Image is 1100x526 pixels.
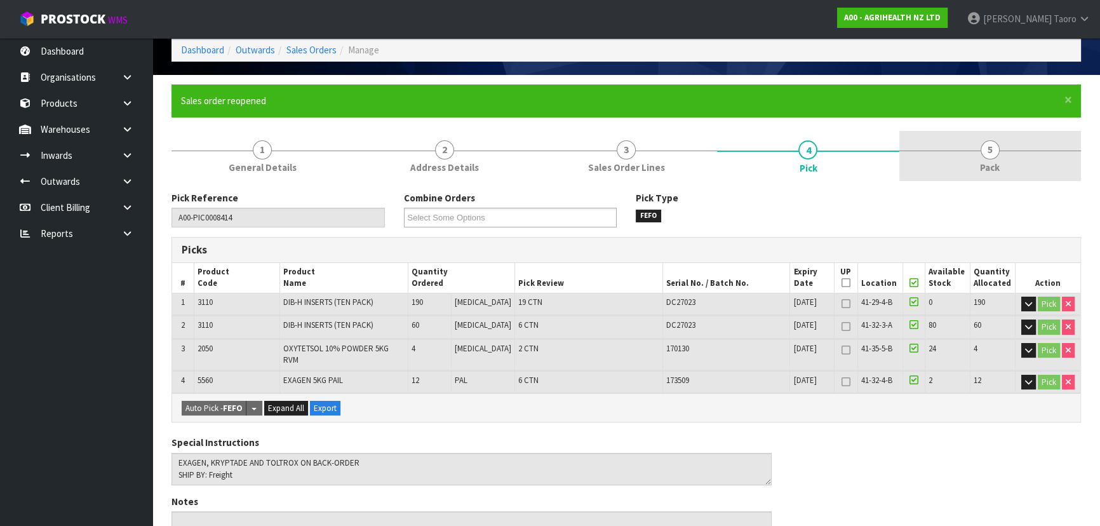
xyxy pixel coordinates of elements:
span: [MEDICAL_DATA] [455,343,511,354]
span: 4 [412,343,415,354]
span: Taoro [1054,13,1077,25]
img: cube-alt.png [19,11,35,27]
a: A00 - AGRIHEALTH NZ LTD [837,8,948,28]
button: Auto Pick -FEFO [182,401,246,416]
label: Pick Type [636,191,678,205]
span: 60 [412,320,419,330]
th: Quantity Ordered [408,263,515,293]
span: 1 [181,297,185,307]
span: 12 [412,375,419,386]
a: Sales Orders [286,44,337,56]
th: Product Name [280,263,408,293]
span: [PERSON_NAME] [983,13,1052,25]
span: [DATE] [793,297,816,307]
th: Expiry Date [790,263,834,293]
span: PAL [455,375,467,386]
span: 4 [798,140,817,159]
span: 190 [412,297,423,307]
span: [MEDICAL_DATA] [455,297,511,307]
span: 1 [253,140,272,159]
span: 6 CTN [518,320,539,330]
span: 5560 [198,375,213,386]
span: Sales Order Lines [588,161,665,174]
th: Product Code [194,263,280,293]
span: [DATE] [793,343,816,354]
span: Address Details [410,161,479,174]
span: 60 [974,320,981,330]
span: 3110 [198,297,213,307]
th: UP [834,263,857,293]
a: Dashboard [181,44,224,56]
th: Available Stock [925,263,970,293]
span: 41-32-4-B [861,375,892,386]
th: # [172,263,194,293]
span: 190 [974,297,985,307]
span: DIB-H INSERTS (TEN PACK) [283,320,373,330]
span: [DATE] [793,320,816,330]
span: 3 [617,140,636,159]
span: 24 [929,343,936,354]
a: Outwards [236,44,275,56]
span: Pick [799,161,817,175]
span: DC27023 [666,297,695,307]
th: Pick Review [515,263,663,293]
span: Expand All [268,403,304,414]
strong: A00 - AGRIHEALTH NZ LTD [844,12,941,23]
span: 6 CTN [518,375,539,386]
span: [DATE] [793,375,816,386]
button: Expand All [264,401,308,416]
span: 80 [929,320,936,330]
span: FEFO [636,210,661,222]
span: 3110 [198,320,213,330]
span: 4 [974,343,977,354]
span: 2050 [198,343,213,354]
span: 2 [929,375,932,386]
span: 41-35-5-B [861,343,892,354]
span: 19 CTN [518,297,542,307]
strong: FEFO [223,403,243,414]
span: 3 [181,343,185,354]
span: DIB-H INSERTS (TEN PACK) [283,297,373,307]
label: Pick Reference [171,191,238,205]
span: 12 [974,375,981,386]
span: 0 [929,297,932,307]
th: Serial No. / Batch No. [662,263,789,293]
span: 2 [181,320,185,330]
span: DC27023 [666,320,695,330]
button: Pick [1038,375,1060,390]
label: Notes [171,495,198,508]
span: General Details [229,161,297,174]
small: WMS [108,14,128,26]
span: 170130 [666,343,689,354]
label: Special Instructions [171,436,259,449]
span: 2 [435,140,454,159]
button: Pick [1038,297,1060,312]
th: Quantity Allocated [970,263,1015,293]
span: EXAGEN 5KG PAIL [283,375,343,386]
span: 4 [181,375,185,386]
th: Action [1016,263,1080,293]
span: Sales order reopened [181,95,266,107]
span: [MEDICAL_DATA] [455,320,511,330]
span: OXYTETSOL 10% POWDER 5KG RVM [283,343,389,365]
button: Pick [1038,320,1060,335]
span: Manage [348,44,379,56]
span: 173509 [666,375,689,386]
span: 41-32-3-A [861,320,892,330]
h3: Picks [182,244,617,256]
span: Pack [980,161,1000,174]
label: Combine Orders [404,191,475,205]
span: 5 [981,140,1000,159]
button: Pick [1038,343,1060,358]
button: Export [310,401,340,416]
span: ProStock [41,11,105,27]
span: × [1064,91,1072,109]
span: 2 CTN [518,343,539,354]
span: 41-29-4-B [861,297,892,307]
th: Location [857,263,902,293]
